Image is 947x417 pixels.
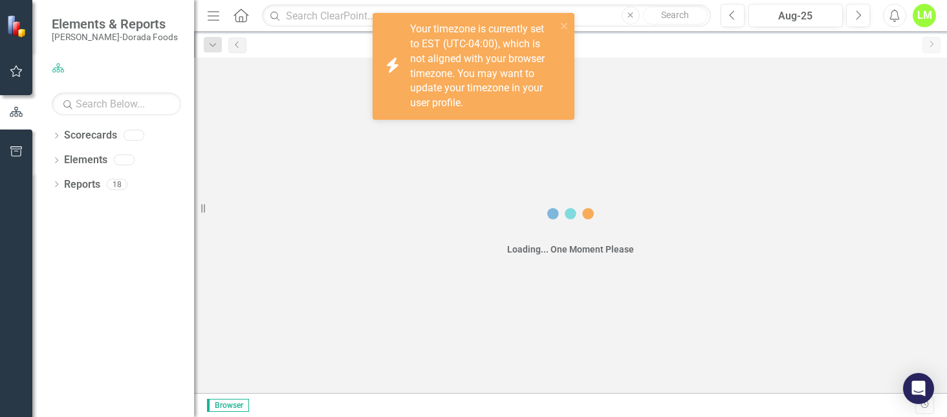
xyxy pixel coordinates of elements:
[903,373,934,404] div: Open Intercom Messenger
[207,399,249,412] span: Browser
[507,243,634,256] div: Loading... One Moment Please
[52,93,181,115] input: Search Below...
[52,16,178,32] span: Elements & Reports
[410,22,556,111] div: Your timezone is currently set to EST (UTC-04:00), which is not aligned with your browser timezon...
[560,18,569,33] button: close
[64,128,117,143] a: Scorecards
[6,15,29,38] img: ClearPoint Strategy
[64,153,107,168] a: Elements
[107,179,127,190] div: 18
[52,32,178,42] small: [PERSON_NAME]-Dorada Foods
[753,8,838,24] div: Aug-25
[748,4,843,27] button: Aug-25
[643,6,708,25] button: Search
[262,5,711,27] input: Search ClearPoint...
[64,177,100,192] a: Reports
[913,4,936,27] button: LM
[661,10,689,20] span: Search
